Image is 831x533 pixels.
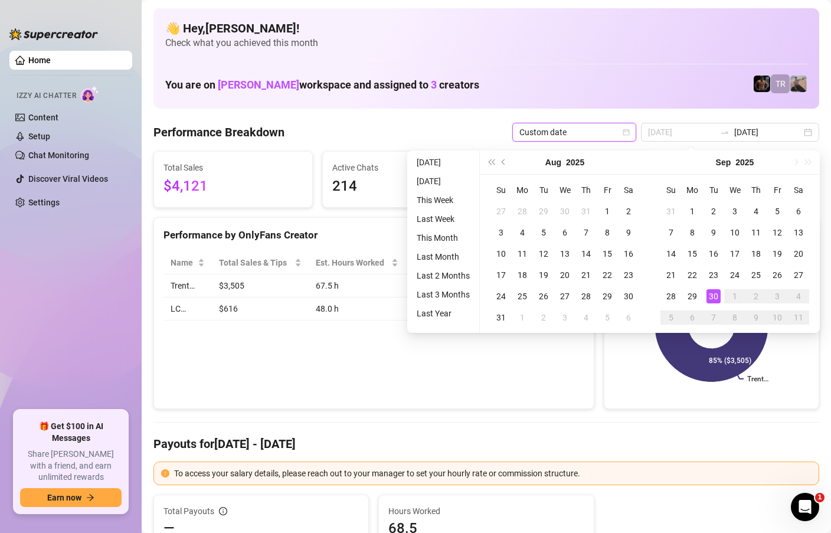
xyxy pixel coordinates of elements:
div: To access your salary details, please reach out to your manager to set your hourly rate or commis... [174,467,812,480]
span: to [720,127,729,137]
span: Share [PERSON_NAME] with a friend, and earn unlimited rewards [20,449,122,483]
div: 4 [579,310,593,325]
div: 15 [685,247,699,261]
span: Izzy AI Chatter [17,90,76,102]
div: 19 [770,247,784,261]
h4: Payouts for [DATE] - [DATE] [153,436,819,452]
span: calendar [623,129,630,136]
td: $51.93 [405,274,479,297]
td: 2025-08-28 [575,286,597,307]
div: 12 [536,247,551,261]
div: 5 [770,204,784,218]
span: info-circle [219,507,227,515]
td: 2025-08-14 [575,243,597,264]
a: Settings [28,198,60,207]
div: 30 [621,289,636,303]
td: 2025-10-08 [724,307,745,328]
td: 2025-09-29 [682,286,703,307]
td: 2025-10-11 [788,307,809,328]
td: $12.83 [405,297,479,321]
img: AI Chatter [81,86,99,103]
td: 2025-08-10 [490,243,512,264]
th: Tu [533,179,554,201]
div: 23 [621,268,636,282]
td: 2025-08-23 [618,264,639,286]
td: 48.0 h [309,297,405,321]
a: Home [28,55,51,65]
div: 18 [749,247,763,261]
td: 2025-08-16 [618,243,639,264]
td: 2025-07-30 [554,201,575,222]
div: 4 [515,225,529,240]
div: 16 [621,247,636,261]
div: 4 [749,204,763,218]
span: Name [171,256,195,269]
div: 13 [791,225,806,240]
div: 25 [515,289,529,303]
th: Name [163,251,212,274]
div: 1 [600,204,614,218]
li: This Week [412,193,475,207]
td: 2025-09-12 [767,222,788,243]
td: 2025-09-16 [703,243,724,264]
td: 2025-09-27 [788,264,809,286]
td: 2025-08-11 [512,243,533,264]
div: 24 [728,268,742,282]
div: 31 [579,204,593,218]
span: 🎁 Get $100 in AI Messages [20,421,122,444]
div: 17 [494,268,508,282]
div: 28 [579,289,593,303]
div: 5 [536,225,551,240]
td: 2025-09-08 [682,222,703,243]
div: 9 [749,310,763,325]
td: 2025-09-21 [660,264,682,286]
img: Trent [754,76,770,92]
div: 2 [536,310,551,325]
button: Choose a month [545,151,561,174]
td: 2025-09-06 [788,201,809,222]
div: 21 [579,268,593,282]
td: 2025-07-27 [490,201,512,222]
span: swap-right [720,127,729,137]
div: 20 [558,268,572,282]
div: 17 [728,247,742,261]
div: 3 [728,204,742,218]
div: 11 [791,310,806,325]
td: 2025-09-03 [724,201,745,222]
td: 2025-08-18 [512,264,533,286]
td: 2025-08-24 [490,286,512,307]
div: 29 [685,289,699,303]
div: 1 [728,289,742,303]
td: 2025-09-15 [682,243,703,264]
td: 2025-09-13 [788,222,809,243]
td: Trent… [163,274,212,297]
div: 27 [791,268,806,282]
img: logo-BBDzfeDw.svg [9,28,98,40]
div: 29 [600,289,614,303]
th: Su [660,179,682,201]
td: 2025-08-21 [575,264,597,286]
td: 2025-08-06 [554,222,575,243]
h1: You are on workspace and assigned to creators [165,79,479,91]
td: 2025-09-14 [660,243,682,264]
td: 2025-08-19 [533,264,554,286]
li: Last Week [412,212,475,226]
td: 2025-08-04 [512,222,533,243]
td: 2025-10-04 [788,286,809,307]
li: Last 2 Months [412,269,475,283]
div: 6 [558,225,572,240]
td: 2025-08-17 [490,264,512,286]
td: 2025-08-12 [533,243,554,264]
td: 2025-08-01 [597,201,618,222]
td: 2025-08-13 [554,243,575,264]
li: Last Year [412,306,475,321]
div: 24 [494,289,508,303]
td: $3,505 [212,274,308,297]
td: 2025-08-09 [618,222,639,243]
td: 2025-09-09 [703,222,724,243]
div: 14 [664,247,678,261]
th: Fr [597,179,618,201]
td: 2025-07-28 [512,201,533,222]
div: 13 [558,247,572,261]
td: 2025-09-10 [724,222,745,243]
